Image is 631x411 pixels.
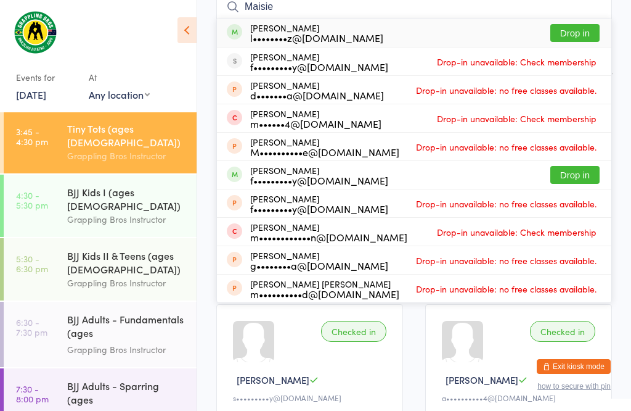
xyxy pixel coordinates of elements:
[434,109,600,128] span: Drop-in unavailable: Check membership
[250,80,384,100] div: [PERSON_NAME]
[413,194,600,213] span: Drop-in unavailable: no free classes available.
[537,359,611,374] button: Exit kiosk mode
[250,279,399,299] div: [PERSON_NAME] [PERSON_NAME]
[16,384,49,404] time: 7:30 - 8:00 pm
[250,109,381,128] div: [PERSON_NAME]
[413,81,600,99] span: Drop-in unavailable: no free classes available.
[89,88,150,101] div: Any location
[67,312,186,342] div: BJJ Adults - Fundamentals (ages [DEMOGRAPHIC_DATA]+)
[434,223,600,241] span: Drop-in unavailable: Check membership
[67,149,186,163] div: Grappling Bros Instructor
[446,373,518,386] span: [PERSON_NAME]
[250,165,388,185] div: [PERSON_NAME]
[67,249,186,276] div: BJJ Kids II & Teens (ages [DEMOGRAPHIC_DATA])
[67,276,186,290] div: Grappling Bros Instructor
[4,111,197,173] a: 3:45 -4:30 pmTiny Tots (ages [DEMOGRAPHIC_DATA])Grappling Bros Instructor
[250,33,383,43] div: l••••••••z@[DOMAIN_NAME]
[67,122,186,149] div: Tiny Tots (ages [DEMOGRAPHIC_DATA])
[250,194,388,214] div: [PERSON_NAME]
[250,147,399,157] div: M••••••••••e@[DOMAIN_NAME]
[413,251,600,270] span: Drop-in unavailable: no free classes available.
[16,127,48,146] time: 3:45 - 4:30 pm
[250,260,388,270] div: g••••••••a@[DOMAIN_NAME]
[89,67,150,88] div: At
[237,373,309,386] span: [PERSON_NAME]
[321,321,386,342] div: Checked in
[250,204,388,214] div: f•••••••••y@[DOMAIN_NAME]
[67,212,186,226] div: Grappling Bros Instructor
[250,62,388,72] div: f•••••••••y@[DOMAIN_NAME]
[16,317,47,337] time: 6:30 - 7:30 pm
[16,67,76,88] div: Events for
[250,90,384,100] div: d•••••••a@[DOMAIN_NAME]
[4,238,197,301] a: 5:30 -6:30 pmBJJ Kids II & Teens (ages [DEMOGRAPHIC_DATA])Grappling Bros Instructor
[16,254,48,273] time: 5:30 - 6:30 pm
[250,289,399,299] div: m••••••••••d@[DOMAIN_NAME]
[413,280,600,298] span: Drop-in unavailable: no free classes available.
[250,23,383,43] div: [PERSON_NAME]
[550,24,600,42] button: Drop in
[250,251,388,270] div: [PERSON_NAME]
[4,175,197,237] a: 4:30 -5:30 pmBJJ Kids I (ages [DEMOGRAPHIC_DATA])Grappling Bros Instructor
[67,379,186,409] div: BJJ Adults - Sparring (ages [DEMOGRAPHIC_DATA]+)
[250,175,388,185] div: f•••••••••y@[DOMAIN_NAME]
[4,302,197,367] a: 6:30 -7:30 pmBJJ Adults - Fundamentals (ages [DEMOGRAPHIC_DATA]+)Grappling Bros Instructor
[413,138,600,156] span: Drop-in unavailable: no free classes available.
[67,342,186,357] div: Grappling Bros Instructor
[250,118,381,128] div: m••••••4@[DOMAIN_NAME]
[16,88,46,101] a: [DATE]
[550,166,600,184] button: Drop in
[250,232,407,242] div: m••••••••••••n@[DOMAIN_NAME]
[233,392,390,403] div: s•••••••••y@[DOMAIN_NAME]
[250,137,399,157] div: [PERSON_NAME]
[434,52,600,71] span: Drop-in unavailable: Check membership
[67,185,186,212] div: BJJ Kids I (ages [DEMOGRAPHIC_DATA])
[250,222,407,242] div: [PERSON_NAME]
[537,382,611,391] button: how to secure with pin
[12,9,59,55] img: Grappling Bros Wollongong
[250,52,388,72] div: [PERSON_NAME]
[530,321,595,342] div: Checked in
[16,190,48,210] time: 4:30 - 5:30 pm
[442,392,599,403] div: a••••••••••4@[DOMAIN_NAME]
